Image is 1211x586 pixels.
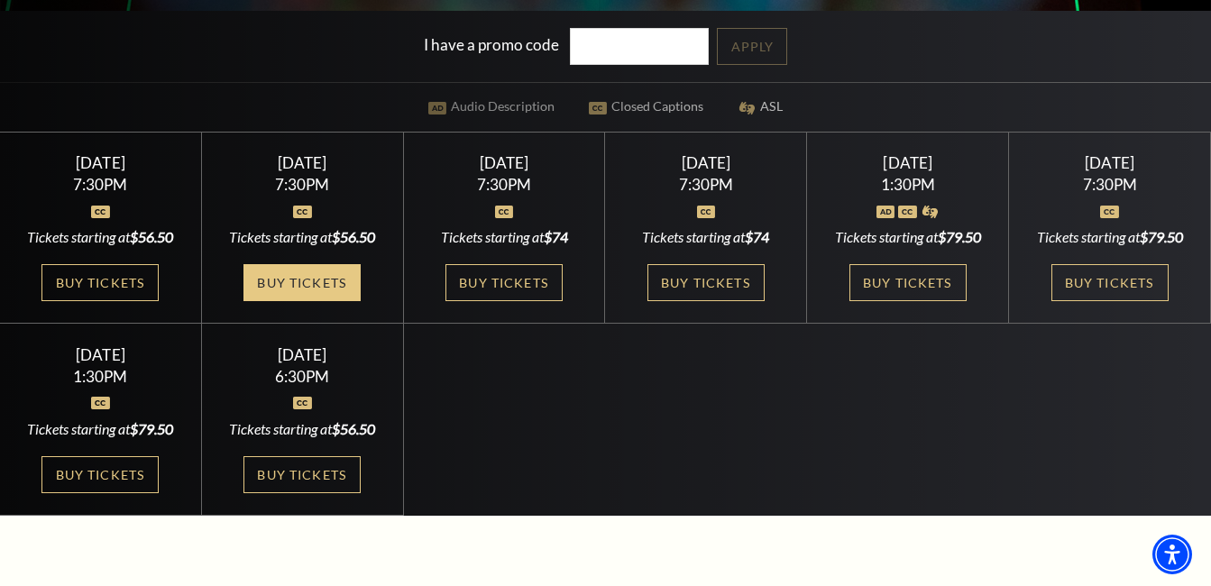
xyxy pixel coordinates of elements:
span: $79.50 [130,420,173,437]
span: $56.50 [332,420,375,437]
div: [DATE] [224,345,381,364]
div: [DATE] [829,153,986,172]
div: Accessibility Menu [1152,535,1192,574]
div: 7:30PM [22,177,179,192]
span: $79.50 [938,228,981,245]
a: Buy Tickets [41,264,159,301]
div: [DATE] [22,345,179,364]
div: [DATE] [425,153,583,172]
span: $56.50 [130,228,173,245]
span: $56.50 [332,228,375,245]
div: Tickets starting at [829,227,986,247]
div: Tickets starting at [22,419,179,439]
span: $74 [544,228,568,245]
div: 1:30PM [829,177,986,192]
div: [DATE] [1031,153,1188,172]
div: Tickets starting at [224,227,381,247]
div: 6:30PM [224,369,381,384]
div: 7:30PM [224,177,381,192]
div: [DATE] [224,153,381,172]
label: I have a promo code [424,35,559,54]
a: Buy Tickets [243,456,361,493]
div: 7:30PM [425,177,583,192]
div: 1:30PM [22,369,179,384]
div: [DATE] [22,153,179,172]
span: $74 [745,228,769,245]
a: Buy Tickets [647,264,765,301]
div: Tickets starting at [22,227,179,247]
a: Buy Tickets [445,264,563,301]
span: $79.50 [1140,228,1183,245]
div: [DATE] [627,153,784,172]
div: Tickets starting at [425,227,583,247]
div: Tickets starting at [627,227,784,247]
a: Buy Tickets [243,264,361,301]
div: Tickets starting at [1031,227,1188,247]
div: Tickets starting at [224,419,381,439]
div: 7:30PM [627,177,784,192]
a: Buy Tickets [849,264,967,301]
a: Buy Tickets [1051,264,1169,301]
div: 7:30PM [1031,177,1188,192]
a: Buy Tickets [41,456,159,493]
